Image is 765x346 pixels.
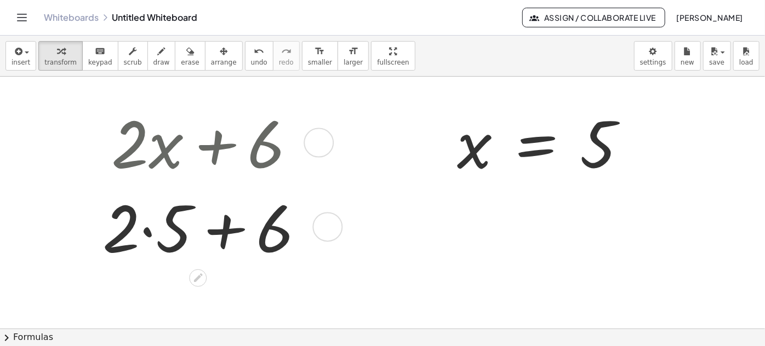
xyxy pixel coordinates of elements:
button: format_sizelarger [338,41,369,71]
button: load [733,41,760,71]
span: insert [12,59,30,66]
span: keypad [88,59,112,66]
button: Assign / Collaborate Live [522,8,665,27]
button: [PERSON_NAME] [667,8,752,27]
span: [PERSON_NAME] [676,13,743,22]
i: format_size [315,45,325,58]
span: settings [640,59,666,66]
span: erase [181,59,199,66]
a: Whiteboards [44,12,99,23]
button: settings [634,41,672,71]
button: transform [38,41,83,71]
span: save [709,59,724,66]
i: keyboard [95,45,105,58]
button: format_sizesmaller [302,41,338,71]
button: save [703,41,731,71]
div: Edit math [189,269,207,286]
button: undoundo [245,41,273,71]
button: insert [5,41,36,71]
span: transform [44,59,77,66]
button: redoredo [273,41,300,71]
button: Toggle navigation [13,9,31,26]
i: redo [281,45,292,58]
i: undo [254,45,264,58]
span: fullscreen [377,59,409,66]
button: draw [147,41,176,71]
i: format_size [348,45,358,58]
button: arrange [205,41,243,71]
button: scrub [118,41,148,71]
button: keyboardkeypad [82,41,118,71]
span: draw [153,59,170,66]
span: scrub [124,59,142,66]
span: Assign / Collaborate Live [532,13,656,22]
button: fullscreen [371,41,415,71]
span: redo [279,59,294,66]
span: larger [344,59,363,66]
span: new [681,59,694,66]
span: arrange [211,59,237,66]
button: erase [175,41,205,71]
span: undo [251,59,267,66]
span: load [739,59,753,66]
span: smaller [308,59,332,66]
button: new [675,41,701,71]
